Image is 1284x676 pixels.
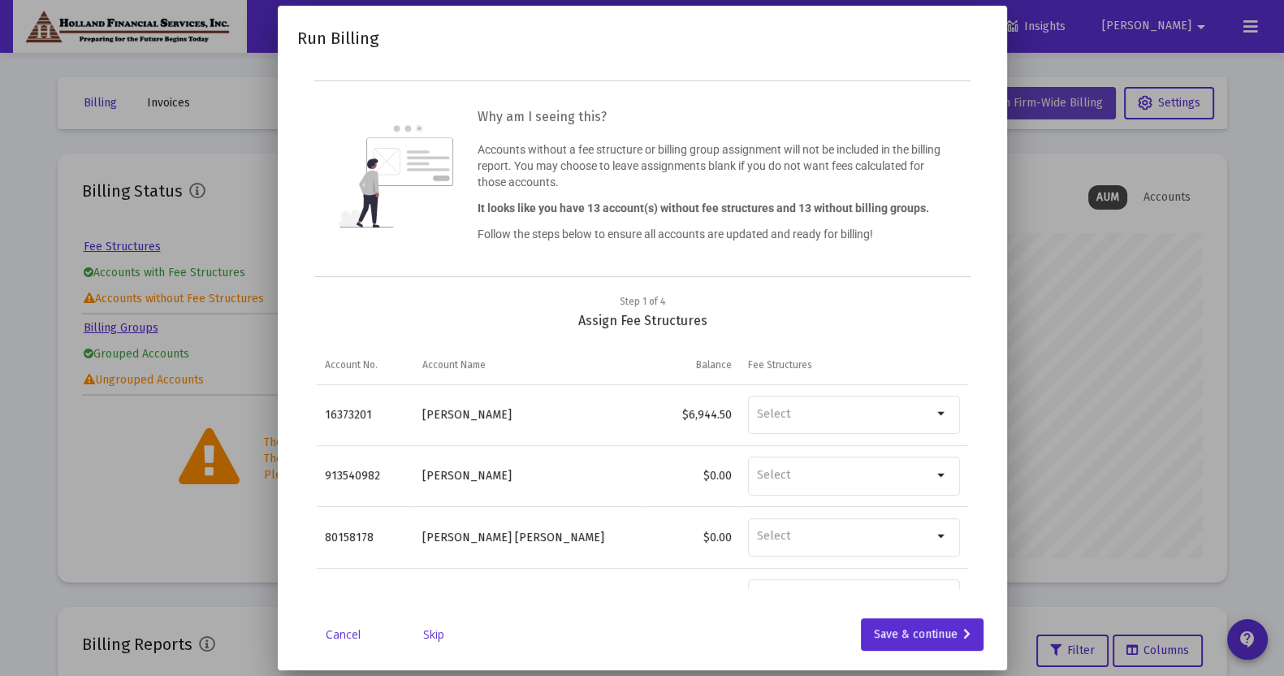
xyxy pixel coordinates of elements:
div: $6,944.50 [650,407,731,423]
mat-chip-list: Selection [756,526,932,547]
a: Skip [393,626,474,643]
td: Column Balance [642,345,739,384]
a: Cancel [302,626,383,643]
div: [PERSON_NAME] [422,468,634,484]
td: Column Account No. [317,345,414,384]
img: question [339,125,453,227]
div: $0.00 [650,468,731,484]
td: Column Fee Structures [740,345,968,384]
mat-chip-list: Selection [756,465,932,486]
div: Save & continue [874,618,971,651]
input: Select [756,468,932,483]
div: [PERSON_NAME] [PERSON_NAME] [422,530,634,546]
input: Select [756,529,932,544]
td: Column Account Name [414,345,642,384]
input: Select [756,407,932,422]
div: Account Name [422,358,486,371]
td: 50679240 [317,568,414,629]
div: Account No. [325,358,378,371]
div: Assign Fee Structures [317,293,968,329]
div: Step 1 of 4 [620,293,665,310]
p: Accounts without a fee structure or billing group assignment will not be included in the billing ... [478,141,945,190]
div: Fee Structures [748,358,812,371]
p: It looks like you have 13 account(s) without fee structures and 13 without billing groups. [478,200,945,216]
mat-chip-list: Selection [756,587,932,609]
mat-icon: arrow_drop_down [932,466,951,485]
mat-icon: arrow_drop_down [932,588,951,608]
mat-icon: arrow_drop_down [932,526,951,546]
mat-icon: arrow_drop_down [932,404,951,423]
p: Follow the steps below to ensure all accounts are updated and ready for billing! [478,226,945,242]
td: 16373201 [317,385,414,446]
button: Save & continue [861,618,984,651]
td: 913540982 [317,445,414,506]
div: [PERSON_NAME] [422,407,634,423]
mat-chip-list: Selection [756,404,932,425]
td: 80158178 [317,507,414,568]
div: $0.00 [650,530,731,546]
h3: Why am I seeing this? [478,106,945,128]
h2: Run Billing [297,25,378,51]
div: Balance [696,358,732,371]
div: Data grid [317,345,968,589]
